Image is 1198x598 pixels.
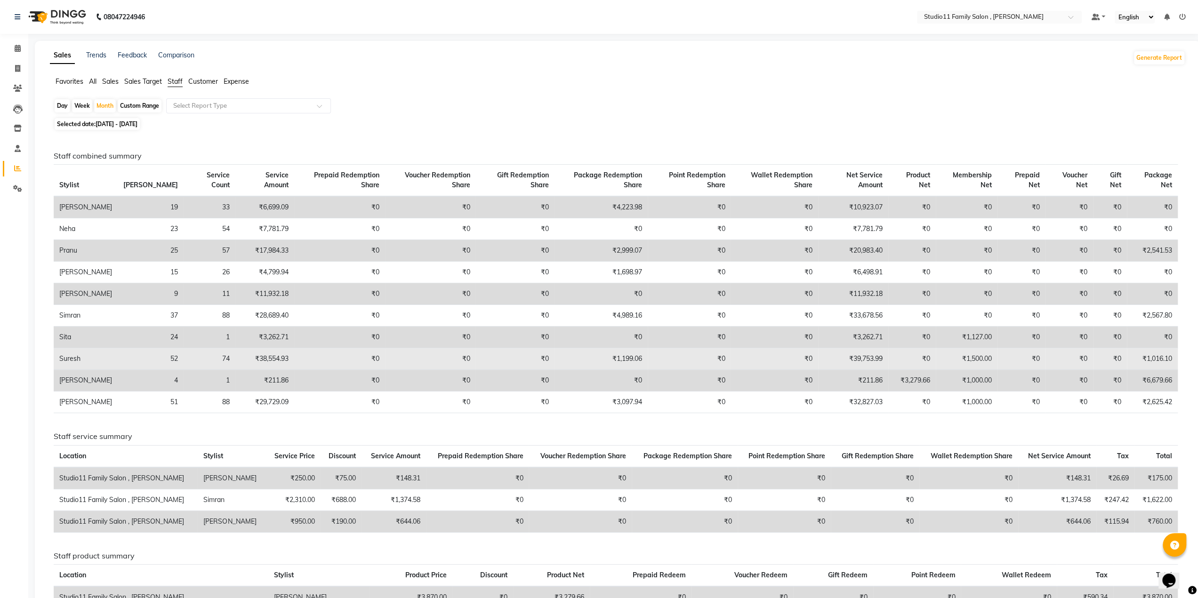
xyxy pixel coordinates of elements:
span: Voucher Redemption Share [540,452,626,460]
td: ₹3,279.66 [888,370,936,391]
td: ₹0 [1093,240,1127,262]
b: 08047224946 [104,4,145,30]
td: 23 [118,218,184,240]
td: ₹0 [731,305,818,327]
span: Product Net [547,571,584,579]
span: Customer [188,77,218,86]
td: ₹0 [648,196,731,218]
span: Prepaid Net [1014,171,1039,189]
span: Sales [102,77,119,86]
td: ₹0 [648,240,731,262]
td: ₹1,127.00 [936,327,997,348]
td: ₹0 [385,391,476,413]
h6: Staff service summary [54,432,1178,441]
td: Studio11 Family Salon , [PERSON_NAME] [54,489,198,510]
button: Generate Report [1134,51,1184,64]
td: ₹0 [997,370,1045,391]
td: ₹247.42 [1096,489,1134,510]
span: Location [59,571,86,579]
td: 11 [184,283,235,305]
span: Voucher Redeem [734,571,788,579]
td: 1 [184,370,235,391]
td: Suresh [54,348,118,370]
td: ₹644.06 [1018,510,1096,532]
td: ₹1,374.58 [362,489,426,510]
td: ₹0 [648,305,731,327]
td: ₹211.86 [818,370,888,391]
span: Package Redemption Share [643,452,732,460]
td: ₹1,374.58 [1018,489,1096,510]
td: ₹0 [888,348,936,370]
td: ₹0 [1127,196,1178,218]
td: ₹0 [731,283,818,305]
td: ₹2,541.53 [1127,240,1178,262]
td: 37 [118,305,184,327]
td: ₹0 [731,370,818,391]
span: All [89,77,96,86]
td: Studio11 Family Salon , [PERSON_NAME] [54,510,198,532]
span: Product Price [405,571,447,579]
h6: Staff product summary [54,551,1178,560]
td: ₹1,199.06 [555,348,648,370]
td: ₹250.00 [266,467,321,489]
td: ₹0 [385,240,476,262]
td: ₹950.00 [266,510,321,532]
td: ₹0 [294,240,385,262]
td: ₹0 [997,196,1045,218]
td: ₹0 [426,467,529,489]
td: ₹0 [997,262,1045,283]
td: ₹0 [648,370,731,391]
td: ₹0 [919,489,1018,510]
td: ₹0 [294,305,385,327]
td: ₹0 [294,196,385,218]
td: ₹148.31 [1018,467,1096,489]
td: ₹2,999.07 [555,240,648,262]
td: ₹0 [529,467,631,489]
td: ₹0 [475,196,555,218]
td: ₹6,498.91 [818,262,888,283]
td: ₹0 [888,283,936,305]
span: Service Amount [371,452,420,460]
td: ₹0 [997,240,1045,262]
span: Stylist [59,181,79,189]
td: ₹0 [632,510,738,532]
td: ₹0 [888,240,936,262]
span: Selected date: [55,118,140,130]
td: 1 [184,327,235,348]
span: [DATE] - [DATE] [96,120,137,128]
td: ₹7,781.79 [818,218,888,240]
span: Prepaid Redeem [633,571,686,579]
td: 54 [184,218,235,240]
span: Point Redemption Share [668,171,725,189]
td: ₹0 [731,391,818,413]
td: ₹0 [648,283,731,305]
td: ₹0 [648,327,731,348]
td: ₹0 [936,218,997,240]
td: ₹0 [738,489,831,510]
span: Wallet Redemption Share [751,171,812,189]
td: ₹0 [1045,283,1093,305]
td: ₹0 [555,218,648,240]
td: 9 [118,283,184,305]
td: ₹0 [475,370,555,391]
td: ₹1,698.97 [555,262,648,283]
span: Package Redemption Share [574,171,642,189]
td: ₹0 [936,283,997,305]
td: Simran [54,305,118,327]
td: ₹3,097.94 [555,391,648,413]
td: ₹0 [1045,327,1093,348]
td: ₹0 [738,467,831,489]
td: ₹32,827.03 [818,391,888,413]
td: ₹0 [831,510,919,532]
td: Sita [54,327,118,348]
a: Comparison [158,51,194,59]
td: ₹1,500.00 [936,348,997,370]
td: ₹75.00 [321,467,362,489]
td: ₹0 [731,327,818,348]
span: Discount [480,571,507,579]
td: 57 [184,240,235,262]
span: Net Service Amount [846,171,883,189]
td: ₹0 [1093,348,1127,370]
td: 19 [118,196,184,218]
td: ₹644.06 [362,510,426,532]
